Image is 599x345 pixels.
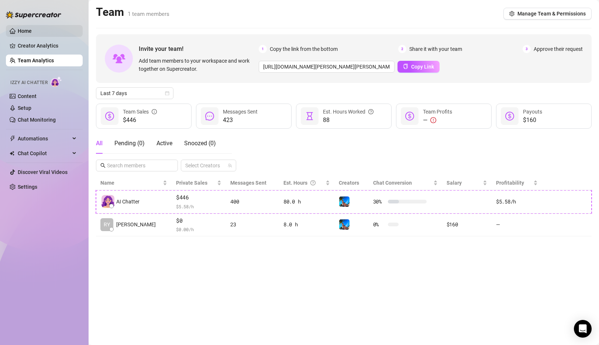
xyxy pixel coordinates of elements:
[123,108,157,116] div: Team Sales
[228,163,232,168] span: team
[123,116,157,125] span: $446
[517,11,586,17] span: Manage Team & Permissions
[184,140,216,147] span: Snoozed ( 0 )
[230,198,275,206] div: 400
[492,213,542,237] td: —
[283,198,330,206] div: 80.0 h
[6,11,61,18] img: logo-BBDzfeDw.svg
[139,57,256,73] span: Add team members to your workspace and work together on Supercreator.
[165,91,169,95] span: calendar
[10,79,48,86] span: Izzy AI Chatter
[523,116,542,125] span: $160
[104,220,110,229] span: RY
[18,105,31,111] a: Setup
[398,45,406,53] span: 2
[574,320,592,338] div: Open Intercom Messenger
[496,198,538,206] div: $5.58 /h
[176,193,221,202] span: $446
[114,139,145,148] div: Pending ( 0 )
[534,45,583,53] span: Approve their request
[230,220,275,229] div: 23
[334,176,369,190] th: Creators
[305,112,314,121] span: hourglass
[205,112,214,121] span: message
[176,180,207,186] span: Private Sales
[176,203,221,210] span: $ 5.58 /h
[430,117,436,123] span: exclamation-circle
[230,180,266,186] span: Messages Sent
[107,161,168,170] input: Search members
[339,196,350,207] img: Ryan
[423,116,452,125] div: —
[96,5,169,19] h2: Team
[116,198,140,206] span: AI Chatter
[259,45,267,53] span: 1
[96,176,172,190] th: Name
[323,108,373,116] div: Est. Hours Worked
[176,216,221,225] span: $0
[100,163,106,168] span: search
[223,116,258,125] span: 423
[105,112,114,121] span: dollar-circle
[447,220,487,229] div: $160
[10,136,16,142] span: thunderbolt
[101,195,114,208] img: izzy-ai-chatter-avatar-DDCN_rTZ.svg
[310,179,316,187] span: question-circle
[447,180,462,186] span: Salary
[505,112,514,121] span: dollar-circle
[409,45,462,53] span: Share it with your team
[397,61,440,73] button: Copy Link
[10,151,14,156] img: Chat Copilot
[411,64,434,70] span: Copy Link
[18,40,77,52] a: Creator Analytics
[96,139,103,148] div: All
[156,140,172,147] span: Active
[18,57,54,63] a: Team Analytics
[116,220,156,229] span: [PERSON_NAME]
[423,109,452,115] span: Team Profits
[496,180,524,186] span: Profitability
[18,133,70,144] span: Automations
[18,117,56,123] a: Chat Monitoring
[18,93,37,99] a: Content
[100,179,161,187] span: Name
[368,108,373,116] span: question-circle
[509,11,514,16] span: setting
[128,11,169,17] span: 1 team members
[18,169,68,175] a: Discover Viral Videos
[283,220,330,229] div: 8.0 h
[139,44,259,53] span: Invite your team!
[323,116,373,125] span: 88
[18,147,70,159] span: Chat Copilot
[100,88,169,99] span: Last 7 days
[270,45,338,53] span: Copy the link from the bottom
[51,76,62,87] img: AI Chatter
[405,112,414,121] span: dollar-circle
[373,180,412,186] span: Chat Conversion
[223,109,258,115] span: Messages Sent
[373,220,385,229] span: 0 %
[18,28,32,34] a: Home
[18,184,37,190] a: Settings
[152,108,157,116] span: info-circle
[403,64,408,69] span: copy
[523,45,531,53] span: 3
[283,179,324,187] div: Est. Hours
[176,226,221,233] span: $ 0.00 /h
[503,8,592,20] button: Manage Team & Permissions
[523,109,542,115] span: Payouts
[339,219,350,230] img: Ryan
[373,198,385,206] span: 30 %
